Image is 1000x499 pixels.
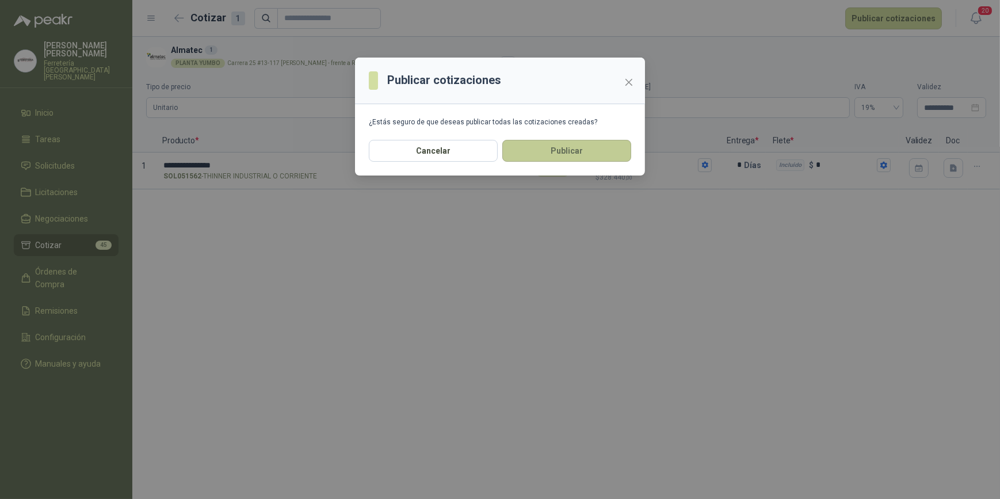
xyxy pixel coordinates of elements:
div: ¿Estás seguro de que deseas publicar todas las cotizaciones creadas? [369,118,631,126]
span: close [624,78,633,87]
button: Publicar [502,140,631,162]
h3: Publicar cotizaciones [387,71,501,89]
button: Close [620,73,638,92]
button: Cancelar [369,140,498,162]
